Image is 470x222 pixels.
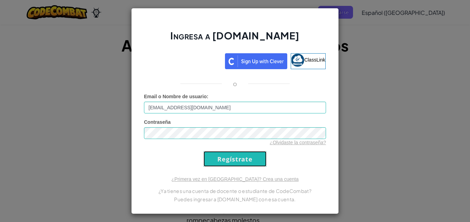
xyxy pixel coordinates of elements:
p: o [233,80,237,88]
p: Puedes ingresar a [DOMAIN_NAME] con esa cuenta. [144,195,326,203]
a: ¿Primera vez en [GEOGRAPHIC_DATA]? Crea una cuenta [171,176,299,182]
span: ClassLink [304,57,325,63]
iframe: Cuadro de diálogo Iniciar sesión con Google [328,7,463,107]
p: ¿Ya tienes una cuenta de docente o estudiante de CodeCombat? [144,187,326,195]
a: ¿Olvidaste la contraseña? [270,140,326,145]
span: Email o Nombre de usuario [144,94,207,99]
label: : [144,93,208,100]
span: Contraseña [144,119,171,125]
iframe: Botón Iniciar sesión con Google [141,53,225,68]
img: classlink-logo-small.png [291,54,304,67]
input: Regístrate [204,151,266,167]
h2: Ingresa a [DOMAIN_NAME] [144,29,326,49]
img: clever_sso_button@2x.png [225,53,287,69]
